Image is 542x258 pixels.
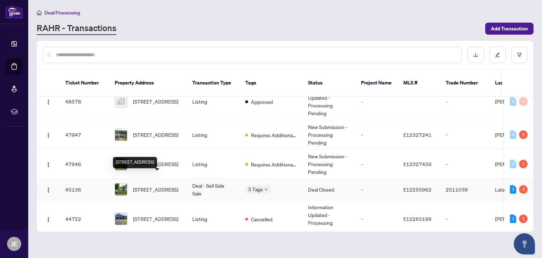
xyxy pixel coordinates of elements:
[440,200,489,238] td: -
[187,83,240,120] td: Listing
[60,83,109,120] td: 48578
[115,213,127,225] img: thumbnail-img
[510,97,516,106] div: 0
[251,98,273,106] span: Approved
[37,10,42,15] span: home
[115,183,127,195] img: thumbnail-img
[37,22,116,35] a: RAHR - Transactions
[495,52,500,57] span: edit
[46,217,51,222] img: Logo
[403,131,432,138] span: E12327241
[302,120,355,149] td: New Submission - Processing Pending
[440,149,489,179] td: -
[113,157,157,168] div: [STREET_ADDRESS]
[519,130,528,139] div: 2
[109,69,187,97] th: Property Address
[43,129,54,140] button: Logo
[11,239,17,249] span: JE
[133,131,178,139] span: [STREET_ADDRESS]
[6,5,23,18] img: logo
[60,200,109,238] td: 44722
[46,187,51,193] img: Logo
[440,83,489,120] td: -
[514,233,535,254] button: Open asap
[355,120,398,149] td: -
[519,160,528,168] div: 1
[440,179,489,200] td: 2511039
[355,83,398,120] td: -
[517,52,522,57] span: filter
[264,188,268,191] span: down
[519,185,528,194] div: 3
[187,69,240,97] th: Transaction Type
[489,47,506,63] button: edit
[187,200,240,238] td: Listing
[248,185,263,193] span: 3 Tags
[519,215,528,223] div: 1
[510,160,516,168] div: 0
[510,215,516,223] div: 1
[302,69,355,97] th: Status
[485,23,534,35] button: Add Transaction
[468,47,484,63] button: download
[60,120,109,149] td: 47947
[440,69,489,97] th: Trade Number
[46,133,51,138] img: Logo
[511,47,528,63] button: filter
[60,69,109,97] th: Ticket Number
[115,129,127,141] img: thumbnail-img
[355,179,398,200] td: -
[60,179,109,200] td: 45136
[43,158,54,170] button: Logo
[510,130,516,139] div: 0
[60,149,109,179] td: 47946
[473,52,478,57] span: download
[251,215,272,223] span: Cancelled
[510,185,516,194] div: 1
[133,98,178,105] span: [STREET_ADDRESS]
[355,200,398,238] td: -
[240,69,302,97] th: Tags
[187,120,240,149] td: Listing
[133,186,178,193] span: [STREET_ADDRESS]
[302,200,355,238] td: Information Updated - Processing Pending
[491,23,528,34] span: Add Transaction
[187,179,240,200] td: Deal - Sell Side Sale
[403,161,432,167] span: E12327456
[302,179,355,200] td: Deal Closed
[44,10,80,16] span: Deal Processing
[519,97,528,106] div: 0
[187,149,240,179] td: Listing
[43,184,54,195] button: Logo
[355,149,398,179] td: -
[43,213,54,224] button: Logo
[398,69,440,97] th: MLS #
[115,95,127,107] img: thumbnail-img
[46,162,51,168] img: Logo
[440,120,489,149] td: -
[355,69,398,97] th: Project Name
[403,186,432,193] span: E12255962
[46,99,51,105] img: Logo
[302,149,355,179] td: New Submission - Processing Pending
[403,216,432,222] span: E12263199
[251,131,297,139] span: Requires Additional Docs
[133,215,178,223] span: [STREET_ADDRESS]
[302,83,355,120] td: Information Updated - Processing Pending
[43,96,54,107] button: Logo
[251,160,297,168] span: Requires Additional Docs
